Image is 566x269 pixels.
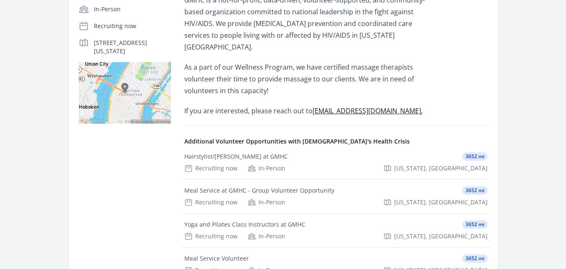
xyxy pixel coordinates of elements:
p: In-Person [94,5,171,13]
div: In-Person [248,198,285,206]
div: Recruiting now [184,164,238,172]
p: [STREET_ADDRESS][US_STATE] [94,39,171,55]
span: 3652 mi [462,220,488,229]
div: In-Person [248,164,285,172]
p: Recruiting now [94,22,171,30]
a: Meal Service at GMHC - Group Volunteer Opportunity 3652 mi Recruiting now In-Person [US_STATE], [... [181,180,491,213]
div: Recruiting now [184,232,238,240]
div: Meal Service at GMHC - Group Volunteer Opportunity [184,186,334,195]
p: If you are interested, please reach out to [184,105,429,117]
div: Hairstylist/[PERSON_NAME] at GMHC [184,152,288,161]
div: Recruiting now [184,198,238,206]
div: In-Person [248,232,285,240]
span: [US_STATE], [GEOGRAPHIC_DATA] [394,164,488,172]
span: [US_STATE], [GEOGRAPHIC_DATA] [394,198,488,206]
p: As a part of our Wellness Program, we have certified massage therapists volunteer their time to p... [184,61,429,97]
div: Yoga and Pilates Class Instructors at GMHC [184,220,305,229]
a: [EMAIL_ADDRESS][DOMAIN_NAME]. [313,106,423,115]
a: Yoga and Pilates Class Instructors at GMHC 3652 mi Recruiting now In-Person [US_STATE], [GEOGRAPH... [181,214,491,247]
div: Meal Service Volunteer [184,254,249,263]
span: [US_STATE], [GEOGRAPHIC_DATA] [394,232,488,240]
a: Hairstylist/[PERSON_NAME] at GMHC 3652 mi Recruiting now In-Person [US_STATE], [GEOGRAPHIC_DATA] [181,146,491,179]
span: 3652 mi [462,152,488,161]
span: 3652 mi [462,186,488,195]
img: Map [79,62,171,124]
span: 3652 mi [462,254,488,263]
h4: Additional Volunteer Opportunities with [DEMOGRAPHIC_DATA]'s Health Crisis [184,137,488,146]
